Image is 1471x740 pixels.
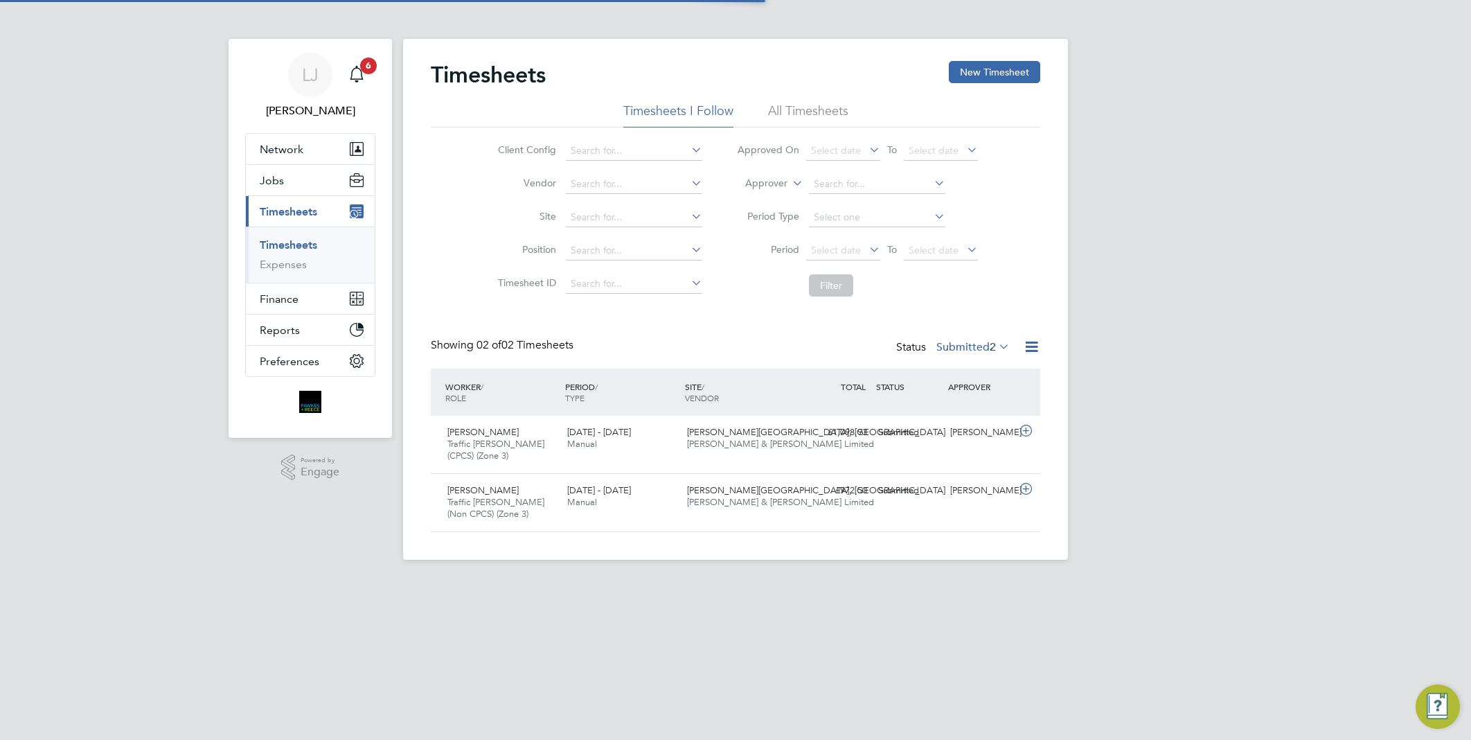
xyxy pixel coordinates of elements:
[229,39,392,438] nav: Main navigation
[494,177,556,189] label: Vendor
[246,165,375,195] button: Jobs
[737,243,799,256] label: Period
[566,241,702,261] input: Search for...
[246,315,375,345] button: Reports
[809,274,853,297] button: Filter
[260,174,284,187] span: Jobs
[246,283,375,314] button: Finance
[949,61,1040,83] button: New Timesheet
[567,438,597,450] span: Manual
[811,144,861,157] span: Select date
[260,324,300,337] span: Reports
[873,421,945,444] div: Submitted
[1416,685,1460,729] button: Engage Resource Center
[260,355,319,368] span: Preferences
[302,66,319,84] span: LJ
[873,374,945,399] div: STATUS
[687,484,945,496] span: [PERSON_NAME][GEOGRAPHIC_DATA], [GEOGRAPHIC_DATA]
[687,438,874,450] span: [PERSON_NAME] & [PERSON_NAME] Limited
[245,391,375,413] a: Go to home page
[260,238,317,252] a: Timesheets
[431,61,546,89] h2: Timesheets
[809,175,945,194] input: Search for...
[246,196,375,227] button: Timesheets
[687,426,945,438] span: [PERSON_NAME][GEOGRAPHIC_DATA], [GEOGRAPHIC_DATA]
[494,276,556,289] label: Timesheet ID
[883,141,901,159] span: To
[873,479,945,502] div: Submitted
[801,479,873,502] div: £972.50
[909,244,959,256] span: Select date
[681,374,801,410] div: SITE
[896,338,1013,358] div: Status
[260,143,303,156] span: Network
[945,421,1017,444] div: [PERSON_NAME]
[567,484,631,496] span: [DATE] - [DATE]
[281,455,340,481] a: Powered byEngage
[595,381,598,392] span: /
[447,484,519,496] span: [PERSON_NAME]
[494,143,556,156] label: Client Config
[909,144,959,157] span: Select date
[566,208,702,227] input: Search for...
[945,479,1017,502] div: [PERSON_NAME]
[936,340,1010,354] label: Submitted
[566,175,702,194] input: Search for...
[481,381,483,392] span: /
[442,374,562,410] div: WORKER
[260,258,307,271] a: Expenses
[343,53,371,97] a: 6
[494,210,556,222] label: Site
[447,438,544,461] span: Traffic [PERSON_NAME] (CPCS) (Zone 3)
[301,455,339,466] span: Powered by
[809,208,945,227] input: Select one
[687,496,874,508] span: [PERSON_NAME] & [PERSON_NAME] Limited
[841,381,866,392] span: TOTAL
[360,58,377,74] span: 6
[567,426,631,438] span: [DATE] - [DATE]
[246,227,375,283] div: Timesheets
[811,244,861,256] span: Select date
[447,426,519,438] span: [PERSON_NAME]
[883,240,901,258] span: To
[702,381,704,392] span: /
[768,103,848,127] li: All Timesheets
[566,274,702,294] input: Search for...
[623,103,733,127] li: Timesheets I Follow
[737,210,799,222] label: Period Type
[246,134,375,164] button: Network
[565,392,585,403] span: TYPE
[990,340,996,354] span: 2
[299,391,321,413] img: bromak-logo-retina.png
[737,143,799,156] label: Approved On
[494,243,556,256] label: Position
[476,338,501,352] span: 02 of
[245,103,375,119] span: Lewis Jones
[476,338,573,352] span: 02 Timesheets
[245,53,375,119] a: LJ[PERSON_NAME]
[685,392,719,403] span: VENDOR
[260,292,298,306] span: Finance
[566,141,702,161] input: Search for...
[260,205,317,218] span: Timesheets
[445,392,466,403] span: ROLE
[246,346,375,376] button: Preferences
[447,496,544,520] span: Traffic [PERSON_NAME] (Non CPCS) (Zone 3)
[301,466,339,478] span: Engage
[567,496,597,508] span: Manual
[725,177,787,191] label: Approver
[562,374,681,410] div: PERIOD
[801,421,873,444] div: £1,098.93
[945,374,1017,399] div: APPROVER
[431,338,576,353] div: Showing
